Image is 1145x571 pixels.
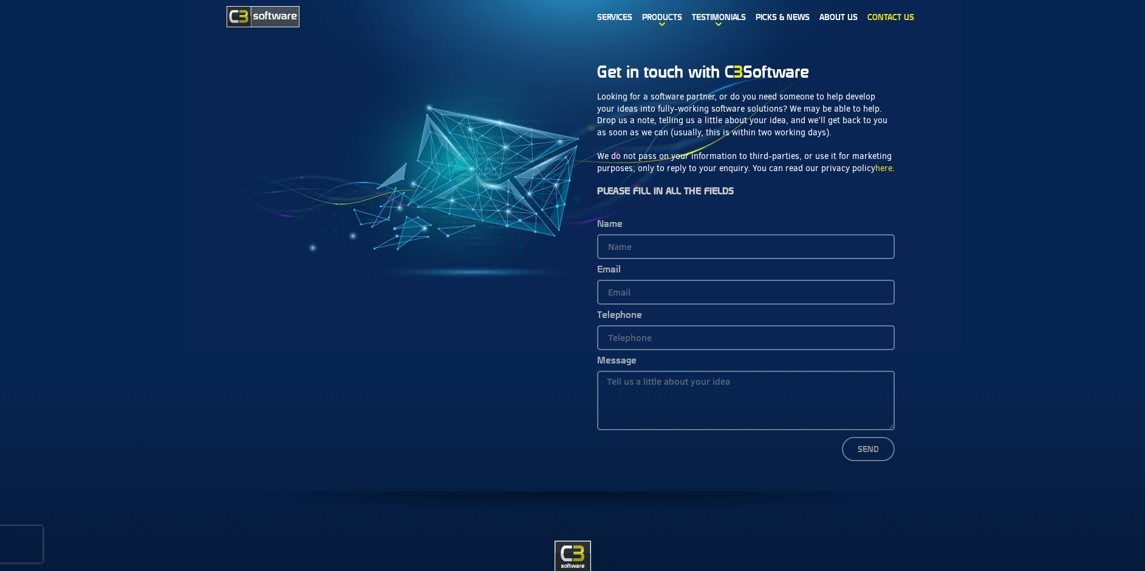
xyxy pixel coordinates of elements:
button: Send [842,437,895,461]
input: Only numbers and phone characters (#, -, *, etc) are accepted. [597,325,895,350]
a: Picks & News [751,3,815,31]
p: We do not pass on your information to third-parties, or use it for marketing purposes; only to re... [597,150,895,174]
a: Contact Us [863,3,919,31]
a: Products [637,3,687,31]
img: C3 Software [227,6,299,27]
span: Send [858,445,879,453]
h3: Get in touch with C Software [597,64,895,79]
p: Looking for a software partner, or do you need someone to help develop your ideas into fully-work... [597,91,895,138]
a: About us [815,3,863,31]
h6: Please fill in all the fields [597,187,895,195]
label: Telephone [597,311,642,325]
input: Name [597,234,895,259]
span: 3 [734,63,743,81]
label: Message [597,356,637,371]
label: Name [597,220,623,234]
a: here [875,163,892,174]
a: Testimonials [687,3,751,31]
label: Email [597,265,621,280]
a: Services [592,3,637,31]
input: Email [597,280,895,305]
